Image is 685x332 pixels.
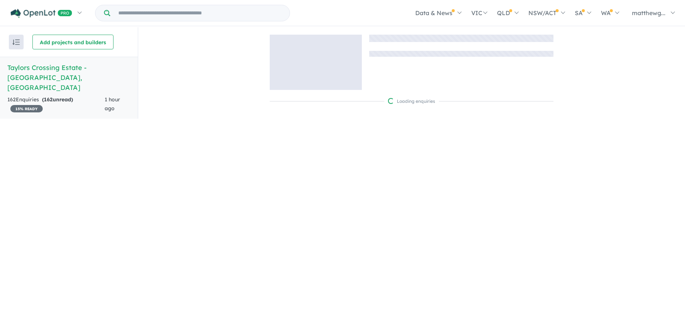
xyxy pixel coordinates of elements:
[13,39,20,45] img: sort.svg
[112,5,288,21] input: Try estate name, suburb, builder or developer
[632,9,665,17] span: matthewg...
[32,35,113,49] button: Add projects and builders
[42,96,73,103] strong: ( unread)
[105,96,120,112] span: 1 hour ago
[10,105,43,112] span: 15 % READY
[7,63,130,92] h5: Taylors Crossing Estate - [GEOGRAPHIC_DATA] , [GEOGRAPHIC_DATA]
[7,95,105,113] div: 162 Enquir ies
[11,9,72,18] img: Openlot PRO Logo White
[44,96,53,103] span: 162
[388,98,435,105] div: Loading enquiries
